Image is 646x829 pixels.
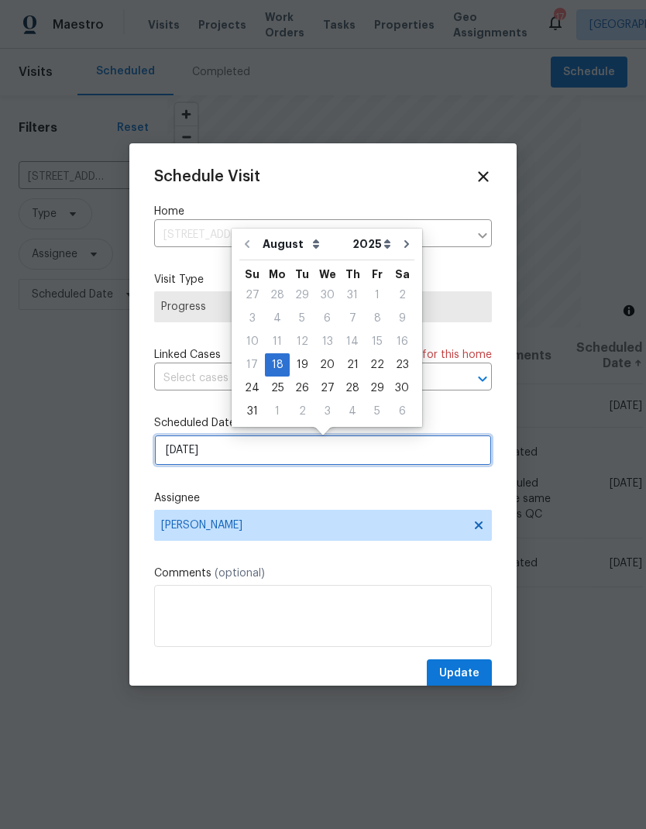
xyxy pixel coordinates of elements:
div: Fri Aug 08 2025 [365,307,390,330]
div: Thu Jul 31 2025 [340,284,365,307]
div: Thu Aug 21 2025 [340,353,365,377]
div: 29 [365,377,390,399]
div: Tue Aug 12 2025 [290,330,314,353]
div: 21 [340,354,365,376]
div: 30 [390,377,414,399]
div: Sun Aug 17 2025 [239,353,265,377]
input: Enter in an address [154,223,469,247]
div: Thu Aug 14 2025 [340,330,365,353]
div: Wed Aug 13 2025 [314,330,340,353]
div: 1 [265,401,290,422]
select: Year [349,232,395,256]
div: 3 [239,308,265,329]
div: Sat Aug 02 2025 [390,284,414,307]
div: Sat Aug 16 2025 [390,330,414,353]
abbr: Monday [269,269,286,280]
abbr: Tuesday [295,269,309,280]
div: Fri Aug 22 2025 [365,353,390,377]
label: Visit Type [154,272,492,287]
button: Go to next month [395,229,418,260]
div: 17 [239,354,265,376]
div: 15 [365,331,390,353]
button: Go to previous month [235,229,259,260]
div: Mon Jul 28 2025 [265,284,290,307]
div: 12 [290,331,314,353]
input: M/D/YYYY [154,435,492,466]
div: 26 [290,377,314,399]
div: Tue Sep 02 2025 [290,400,314,423]
div: 29 [290,284,314,306]
label: Home [154,204,492,219]
div: Sun Jul 27 2025 [239,284,265,307]
abbr: Wednesday [319,269,336,280]
div: Tue Aug 05 2025 [290,307,314,330]
input: Select cases [154,366,448,390]
div: Sat Aug 30 2025 [390,377,414,400]
label: Assignee [154,490,492,506]
div: Mon Aug 04 2025 [265,307,290,330]
div: Thu Sep 04 2025 [340,400,365,423]
span: Close [475,168,492,185]
div: Fri Aug 29 2025 [365,377,390,400]
div: 3 [314,401,340,422]
div: 4 [340,401,365,422]
div: Fri Sep 05 2025 [365,400,390,423]
abbr: Saturday [395,269,410,280]
div: 20 [314,354,340,376]
abbr: Friday [372,269,383,280]
div: 7 [340,308,365,329]
span: Schedule Visit [154,169,260,184]
div: 1 [365,284,390,306]
div: Mon Aug 25 2025 [265,377,290,400]
div: Sun Aug 31 2025 [239,400,265,423]
div: Fri Aug 01 2025 [365,284,390,307]
div: Sun Aug 24 2025 [239,377,265,400]
label: Scheduled Date [154,415,492,431]
div: Thu Aug 07 2025 [340,307,365,330]
div: 13 [314,331,340,353]
span: Linked Cases [154,347,221,363]
div: Wed Aug 20 2025 [314,353,340,377]
div: Sat Aug 09 2025 [390,307,414,330]
div: 28 [340,377,365,399]
div: Mon Aug 11 2025 [265,330,290,353]
button: Open [472,368,493,390]
div: Mon Aug 18 2025 [265,353,290,377]
div: 6 [390,401,414,422]
div: 22 [365,354,390,376]
div: 14 [340,331,365,353]
div: 2 [290,401,314,422]
div: 8 [365,308,390,329]
div: 27 [239,284,265,306]
div: Mon Sep 01 2025 [265,400,290,423]
div: Wed Sep 03 2025 [314,400,340,423]
div: Sun Aug 03 2025 [239,307,265,330]
label: Comments [154,566,492,581]
div: 19 [290,354,314,376]
div: Sun Aug 10 2025 [239,330,265,353]
div: 9 [390,308,414,329]
div: 18 [265,354,290,376]
div: 10 [239,331,265,353]
div: 6 [314,308,340,329]
abbr: Thursday [345,269,360,280]
div: 24 [239,377,265,399]
div: Wed Jul 30 2025 [314,284,340,307]
span: Progress [161,299,485,315]
div: 5 [365,401,390,422]
div: Thu Aug 28 2025 [340,377,365,400]
div: Tue Aug 26 2025 [290,377,314,400]
div: 30 [314,284,340,306]
div: 31 [239,401,265,422]
div: 25 [265,377,290,399]
div: Fri Aug 15 2025 [365,330,390,353]
div: 4 [265,308,290,329]
button: Update [427,659,492,688]
div: Sat Sep 06 2025 [390,400,414,423]
div: 11 [265,331,290,353]
span: Update [439,664,479,683]
div: Sat Aug 23 2025 [390,353,414,377]
div: 2 [390,284,414,306]
abbr: Sunday [245,269,259,280]
div: 31 [340,284,365,306]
